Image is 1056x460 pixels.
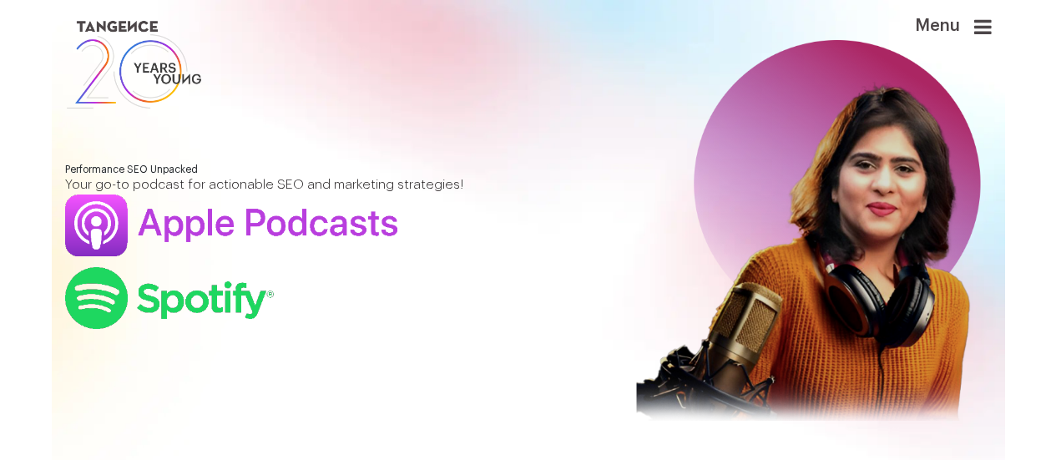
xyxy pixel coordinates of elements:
img: podcast3.png [65,267,274,329]
img: hero_image.png [620,40,992,452]
h1: Performance SEO Unpacked [65,164,595,175]
img: logo SVG [65,17,204,113]
img: apple-podcast.png [65,195,397,256]
p: Your go-to podcast for actionable SEO and marketing strategies! [65,175,595,195]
